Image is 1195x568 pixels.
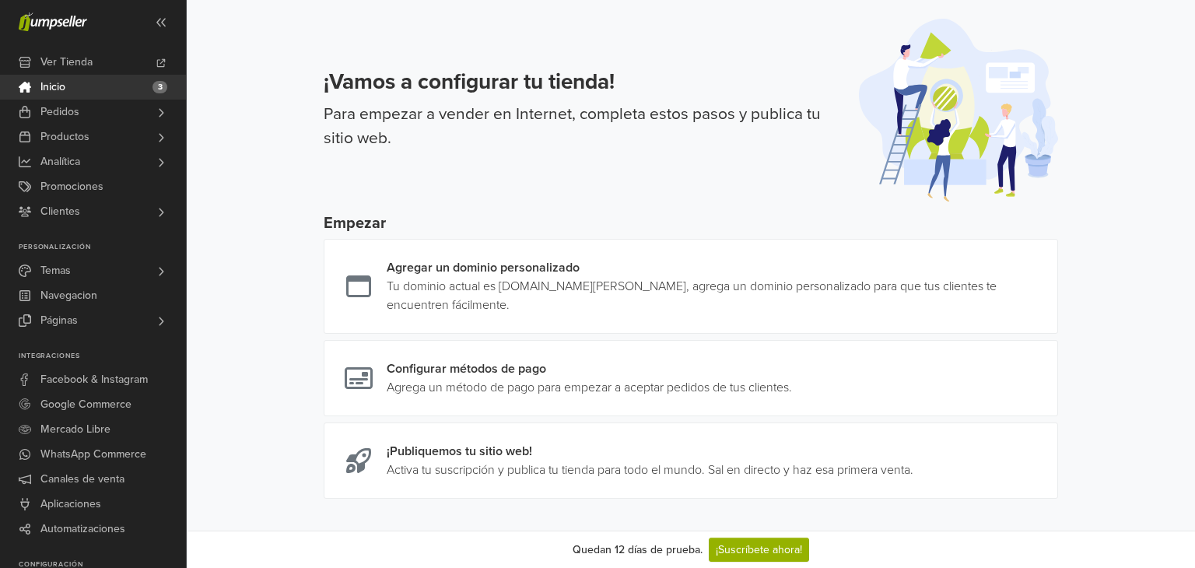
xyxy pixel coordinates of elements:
span: Google Commerce [40,392,131,417]
h5: Empezar [324,214,1058,233]
span: Pedidos [40,100,79,124]
span: Temas [40,258,71,283]
img: onboarding-illustration-afe561586f57c9d3ab25.svg [859,19,1058,202]
span: Páginas [40,308,78,333]
span: Aplicaciones [40,492,101,517]
a: ¡Suscríbete ahora! [709,538,809,562]
span: Analítica [40,149,80,174]
p: Integraciones [19,352,186,361]
span: Facebook & Instagram [40,367,148,392]
span: Inicio [40,75,65,100]
span: Promociones [40,174,103,199]
div: Quedan 12 días de prueba. [573,542,703,558]
span: Navegacion [40,283,97,308]
span: Productos [40,124,89,149]
h3: ¡Vamos a configurar tu tienda! [324,69,840,96]
span: Mercado Libre [40,417,110,442]
p: Personalización [19,243,186,252]
span: Canales de venta [40,467,124,492]
span: 3 [152,81,167,93]
span: WhatsApp Commerce [40,442,146,467]
p: Para empezar a vender en Internet, completa estos pasos y publica tu sitio web. [324,102,840,151]
span: Automatizaciones [40,517,125,542]
span: Clientes [40,199,80,224]
span: Ver Tienda [40,50,93,75]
